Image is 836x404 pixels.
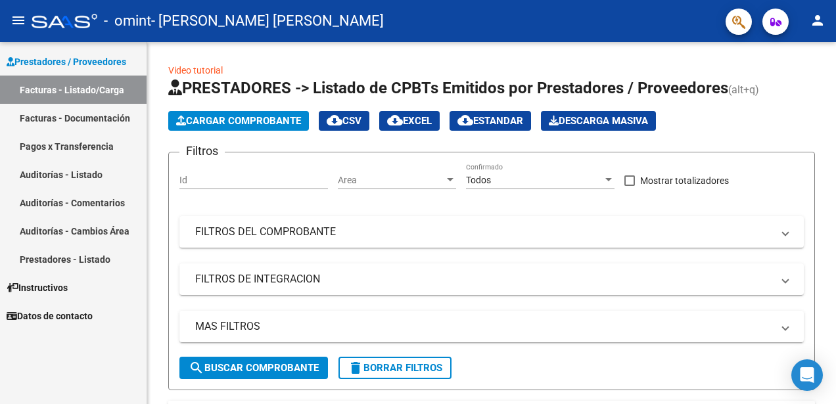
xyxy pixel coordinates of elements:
span: PRESTADORES -> Listado de CPBTs Emitidos por Prestadores / Proveedores [168,79,728,97]
span: Instructivos [7,281,68,295]
button: EXCEL [379,111,440,131]
div: Open Intercom Messenger [791,359,823,391]
span: Mostrar totalizadores [640,173,729,189]
mat-icon: cloud_download [457,112,473,128]
button: Buscar Comprobante [179,357,328,379]
mat-expansion-panel-header: FILTROS DE INTEGRACION [179,263,804,295]
app-download-masive: Descarga masiva de comprobantes (adjuntos) [541,111,656,131]
span: Descarga Masiva [549,115,648,127]
span: Datos de contacto [7,309,93,323]
mat-icon: delete [348,360,363,376]
mat-icon: search [189,360,204,376]
button: Descarga Masiva [541,111,656,131]
span: Estandar [457,115,523,127]
span: (alt+q) [728,83,759,96]
mat-expansion-panel-header: MAS FILTROS [179,311,804,342]
h3: Filtros [179,142,225,160]
mat-panel-title: FILTROS DEL COMPROBANTE [195,225,772,239]
mat-icon: person [810,12,825,28]
span: Borrar Filtros [348,362,442,374]
button: Borrar Filtros [338,357,452,379]
button: Cargar Comprobante [168,111,309,131]
span: EXCEL [387,115,432,127]
mat-icon: cloud_download [387,112,403,128]
span: Todos [466,175,491,185]
span: Area [338,175,444,186]
span: - [PERSON_NAME] [PERSON_NAME] [151,7,384,35]
button: Estandar [450,111,531,131]
mat-expansion-panel-header: FILTROS DEL COMPROBANTE [179,216,804,248]
span: Prestadores / Proveedores [7,55,126,69]
mat-panel-title: FILTROS DE INTEGRACION [195,272,772,286]
mat-panel-title: MAS FILTROS [195,319,772,334]
mat-icon: menu [11,12,26,28]
span: CSV [327,115,361,127]
button: CSV [319,111,369,131]
span: Buscar Comprobante [189,362,319,374]
span: - omint [104,7,151,35]
mat-icon: cloud_download [327,112,342,128]
a: Video tutorial [168,65,223,76]
span: Cargar Comprobante [176,115,301,127]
